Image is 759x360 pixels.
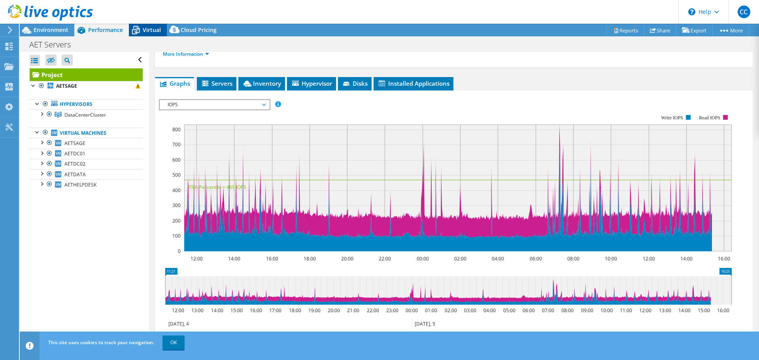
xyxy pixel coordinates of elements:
text: 04:00 [492,255,504,262]
span: Inventory [242,79,281,87]
text: 02:00 [445,307,457,314]
a: Export [676,24,713,36]
a: AETDATA [30,169,143,179]
text: 14:00 [678,307,691,314]
text: 200 [172,217,181,224]
text: 15:00 [230,307,243,314]
text: 22:00 [367,307,379,314]
a: Project [30,68,143,81]
span: Environment [34,26,68,34]
a: Virtual Machines [30,128,143,138]
text: Write IOPS [661,115,683,121]
text: 06:00 [530,255,542,262]
a: AETDC02 [30,159,143,169]
text: 10:00 [605,255,617,262]
text: 08:00 [567,255,580,262]
a: Share [644,24,676,36]
text: 00:00 [417,255,429,262]
span: Hypervisor [291,79,332,87]
text: 09:00 [581,307,593,314]
text: 06:00 [523,307,535,314]
text: 14:00 [228,255,240,262]
text: 300 [172,202,181,209]
text: 13:00 [659,307,671,314]
a: Hypervisors [30,99,143,109]
span: AETSAGE [64,140,85,147]
text: 16:00 [266,255,278,262]
text: 700 [172,141,181,148]
svg: \n [688,8,695,15]
a: AETHELPDESK [30,179,143,190]
text: 12:00 [172,307,184,314]
span: Graphs [159,79,190,87]
span: IOPS [164,100,265,109]
span: AETDATA [64,171,86,178]
text: 01:00 [425,307,437,314]
text: 03:00 [464,307,476,314]
text: 14:00 [211,307,223,314]
text: 18:00 [289,307,301,314]
a: AETSAGE [30,81,143,91]
text: 12:00 [639,307,651,314]
a: AETSAGE [30,138,143,148]
span: DataCenterCluster [64,111,106,118]
text: 13:00 [191,307,204,314]
a: OK [162,335,185,350]
text: 21:00 [347,307,359,314]
text: 16:00 [717,307,729,314]
text: 19:00 [308,307,321,314]
span: Servers [201,79,232,87]
text: 400 [172,187,181,194]
span: Performance [88,26,123,34]
span: Cloud Pricing [181,26,217,34]
text: 05:00 [503,307,515,314]
a: AETDC01 [30,149,143,159]
text: Read IOPS [699,115,721,121]
text: 11:00 [620,307,632,314]
text: 12:00 [643,255,655,262]
a: Reports [606,24,644,36]
text: 07:00 [542,307,554,314]
text: 14:00 [680,255,693,262]
a: More Information [163,51,209,57]
a: More [712,24,749,36]
text: 23:00 [386,307,398,314]
a: DataCenterCluster [30,109,143,120]
text: 10:00 [600,307,613,314]
text: 22:00 [379,255,391,262]
text: 800 [172,126,181,133]
span: AETDC02 [64,160,85,167]
text: 16:00 [250,307,262,314]
text: 00:00 [406,307,418,314]
text: 18:00 [304,255,316,262]
span: Installed Applications [378,79,449,87]
text: 12:00 [191,255,203,262]
text: 17:00 [269,307,281,314]
text: 02:00 [454,255,466,262]
text: 100 [172,232,181,239]
text: 20:00 [328,307,340,314]
text: 600 [172,156,181,163]
text: 0 [178,248,181,254]
text: 95th Percentile = 469 IOPS [188,184,246,190]
b: AETSAGE [56,83,77,89]
text: 16:00 [718,255,730,262]
span: CC [738,6,750,18]
text: 500 [172,172,181,178]
span: This site uses cookies to track your navigation. [48,339,154,346]
text: 08:00 [561,307,574,314]
span: Disks [342,79,368,87]
text: 15:00 [698,307,710,314]
h1: AET Servers [26,40,83,49]
span: Virtual [143,26,161,34]
span: AETDC01 [64,150,85,157]
text: 20:00 [341,255,353,262]
text: 04:00 [483,307,496,314]
span: AETHELPDESK [64,181,96,188]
